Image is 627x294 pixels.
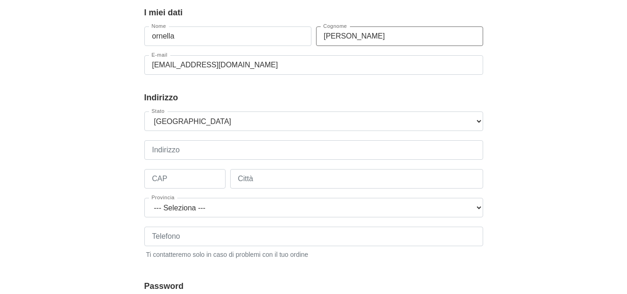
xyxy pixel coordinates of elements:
[144,26,311,46] input: Nome
[149,24,169,29] label: Nome
[144,248,483,260] small: Ti contatteremo solo in caso di problemi con il tuo ordine
[144,280,483,293] legend: Password
[144,227,483,246] input: Telefono
[149,195,178,200] label: Provincia
[316,26,483,46] input: Cognome
[144,169,226,189] input: CAP
[144,140,483,160] input: Indirizzo
[321,24,350,29] label: Cognome
[144,91,483,104] legend: Indirizzo
[230,169,483,189] input: Città
[144,55,483,75] input: E-mail
[144,7,483,19] legend: I miei dati
[149,109,168,114] label: Stato
[149,52,170,58] label: E-mail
